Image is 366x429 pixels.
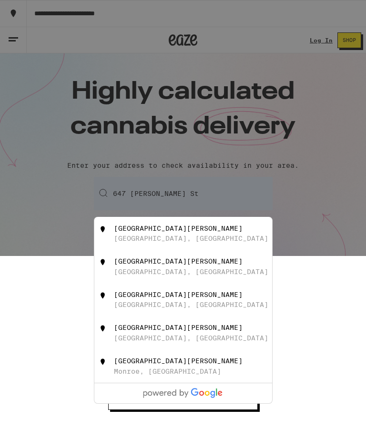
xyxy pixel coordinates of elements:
[114,235,268,242] div: [GEOGRAPHIC_DATA], [GEOGRAPHIC_DATA]
[98,357,108,367] img: 647 Shotwell Street
[98,225,108,234] img: 647 Shotwell Street
[114,291,243,298] div: [GEOGRAPHIC_DATA][PERSON_NAME]
[114,334,268,342] div: [GEOGRAPHIC_DATA], [GEOGRAPHIC_DATA]
[114,268,268,276] div: [GEOGRAPHIC_DATA], [GEOGRAPHIC_DATA]
[114,357,243,365] div: [GEOGRAPHIC_DATA][PERSON_NAME]
[114,225,243,232] div: [GEOGRAPHIC_DATA][PERSON_NAME]
[98,291,108,300] img: 647 Shotwell Street
[98,324,108,333] img: 647 Shotwell Street
[114,368,221,375] div: Monroe, [GEOGRAPHIC_DATA]
[114,257,243,265] div: [GEOGRAPHIC_DATA][PERSON_NAME]
[98,257,108,267] img: 647 Shotwell Street
[114,301,268,308] div: [GEOGRAPHIC_DATA], [GEOGRAPHIC_DATA]
[114,324,243,331] div: [GEOGRAPHIC_DATA][PERSON_NAME]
